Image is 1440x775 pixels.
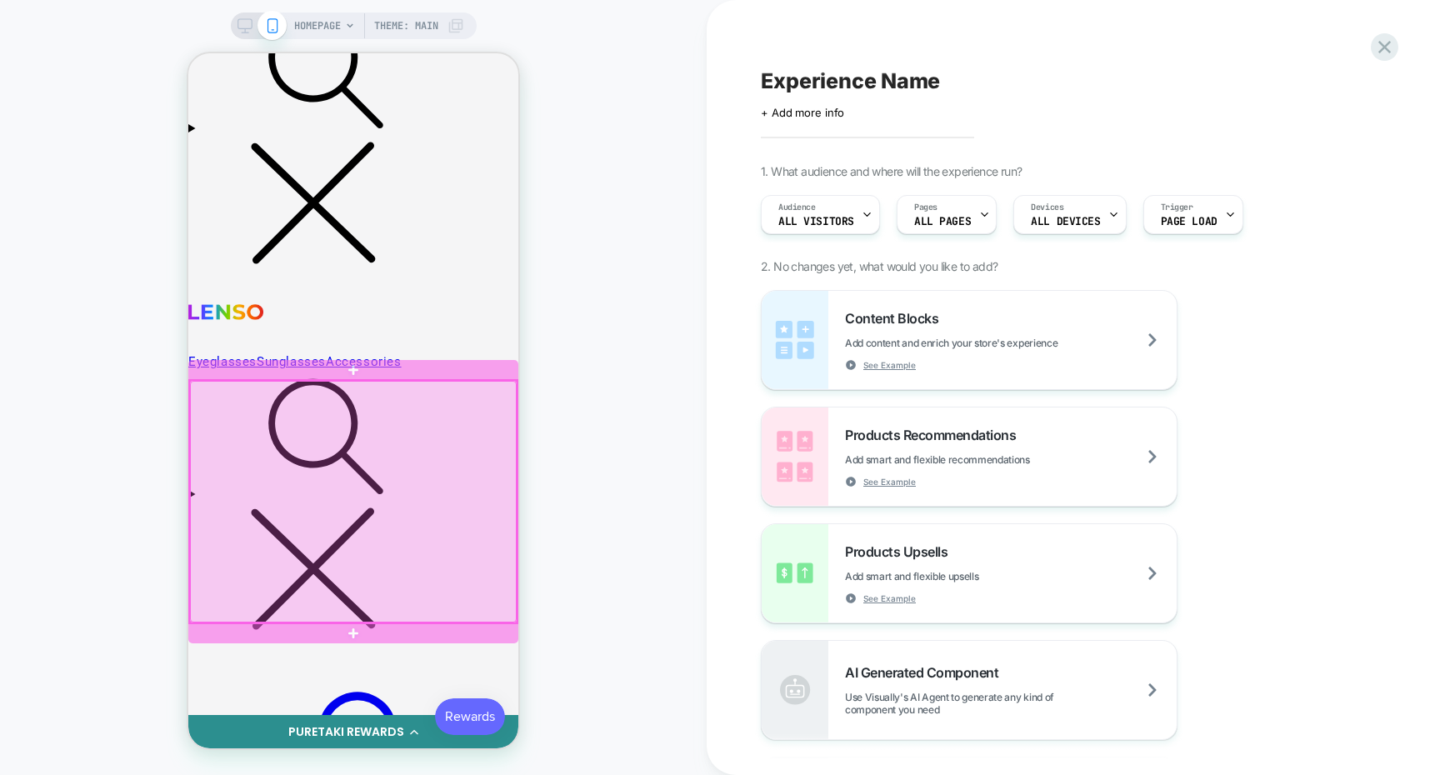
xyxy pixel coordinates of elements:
span: Products Upsells [845,543,956,560]
span: AI Generated Component [845,664,1007,681]
span: 2. No changes yet, what would you like to add? [761,259,997,273]
span: See Example [863,592,916,604]
span: 1. What audience and where will the experience run? [761,164,1022,178]
span: Add smart and flexible recommendations [845,453,1113,466]
span: Page Load [1161,216,1217,227]
span: Add content and enrich your store's experience [845,337,1141,349]
span: All Visitors [778,216,854,227]
span: Theme: MAIN [374,12,438,39]
span: Add smart and flexible upsells [845,570,1062,582]
span: ALL DEVICES [1031,216,1100,227]
span: Experience Name [761,68,940,93]
iframe: To enrich screen reader interactions, please activate Accessibility in Grammarly extension settings [188,53,518,748]
span: ALL PAGES [914,216,971,227]
span: See Example [863,476,916,487]
span: Pages [914,202,937,213]
span: Products Recommendations [845,427,1024,443]
span: Devices [1031,202,1063,213]
span: Audience [778,202,816,213]
span: Content Blocks [845,310,947,327]
span: Use Visually's AI Agent to generate any kind of component you need [845,691,1177,716]
span: See Example [863,359,916,371]
span: HOMEPAGE [294,12,341,39]
span: + Add more info [761,106,844,119]
span: Trigger [1161,202,1193,213]
iframe: Button to open loyalty program pop-up [247,645,317,682]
